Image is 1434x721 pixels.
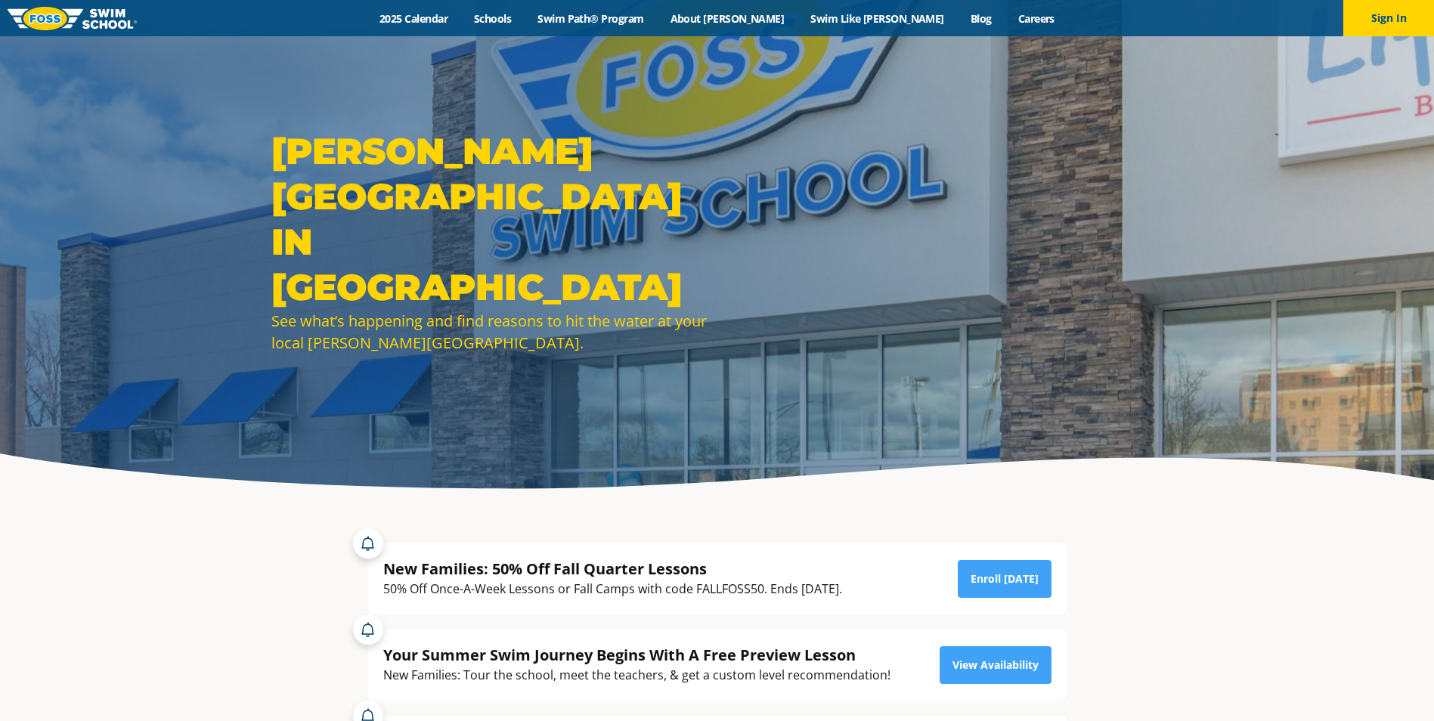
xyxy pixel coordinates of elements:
img: FOSS Swim School Logo [8,7,137,30]
a: 2025 Calendar [367,11,461,26]
div: New Families: 50% Off Fall Quarter Lessons [383,559,842,579]
a: Swim Like [PERSON_NAME] [798,11,958,26]
div: New Families: Tour the school, meet the teachers, & get a custom level recommendation! [383,665,890,685]
a: Blog [957,11,1005,26]
a: Enroll [DATE] [958,560,1051,598]
div: Your Summer Swim Journey Begins With A Free Preview Lesson [383,645,890,665]
a: View Availability [940,646,1051,684]
a: Careers [1005,11,1067,26]
div: See what’s happening and find reasons to hit the water at your local [PERSON_NAME][GEOGRAPHIC_DATA]. [271,310,710,354]
a: About [PERSON_NAME] [657,11,798,26]
a: Swim Path® Program [525,11,657,26]
h1: [PERSON_NAME][GEOGRAPHIC_DATA] in [GEOGRAPHIC_DATA] [271,128,710,310]
div: 50% Off Once-A-Week Lessons or Fall Camps with code FALLFOSS50. Ends [DATE]. [383,579,842,599]
a: Schools [461,11,525,26]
